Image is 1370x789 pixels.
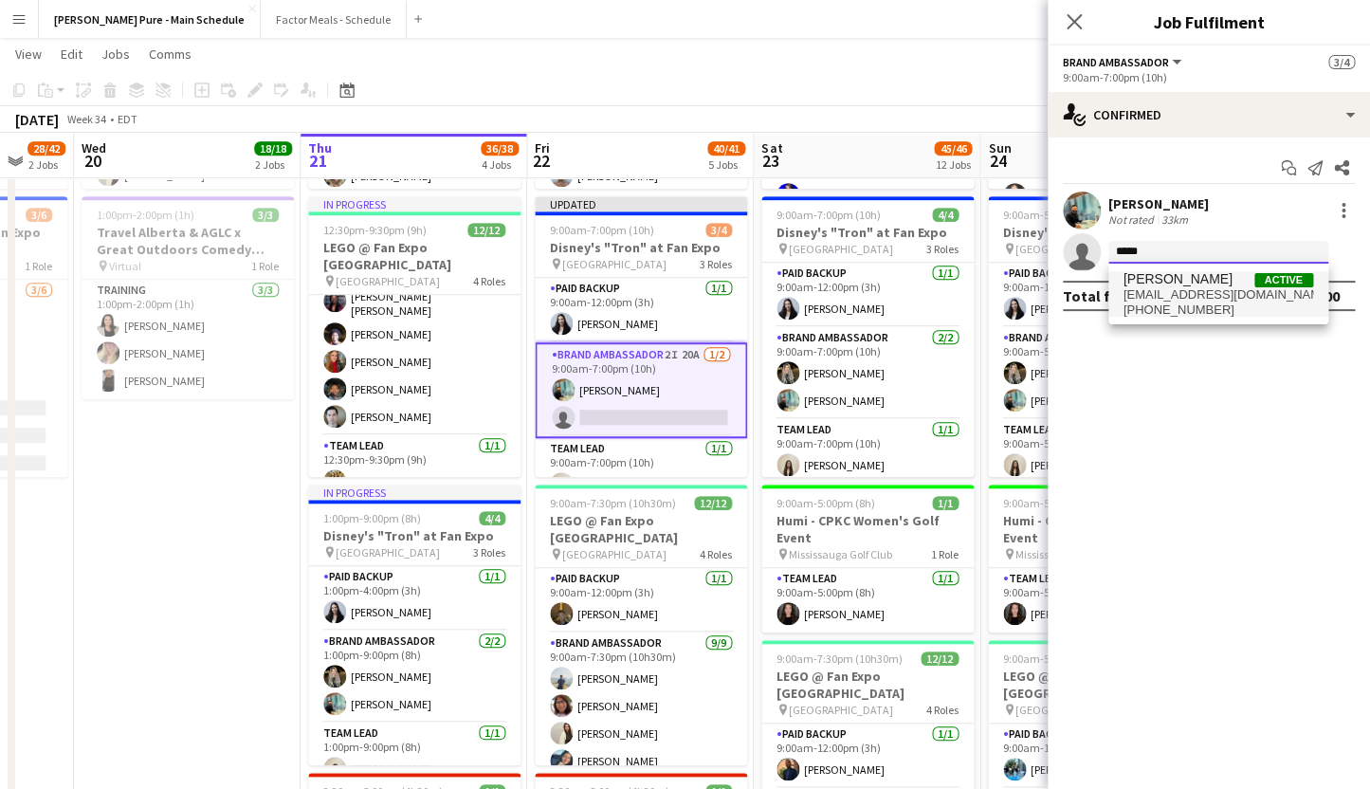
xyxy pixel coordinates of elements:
a: Edit [53,42,90,66]
app-job-card: 9:00am-5:00pm (8h)4/4Disney's "Tron" at Fan Expo [GEOGRAPHIC_DATA]3 RolesPaid Backup1/19:00am-12:... [988,196,1200,477]
div: In progress [308,196,521,211]
span: Sat [761,139,782,156]
app-card-role: Paid Backup1/19:00am-12:00pm (3h)[PERSON_NAME] [988,263,1200,327]
span: 40/41 [707,141,745,156]
span: 3 Roles [700,257,732,271]
span: [GEOGRAPHIC_DATA] [562,547,667,561]
div: 5 Jobs [708,157,744,172]
button: Brand Ambassador [1063,55,1184,69]
span: 9:00am-7:00pm (10h) [550,223,654,237]
div: Total fee [1063,286,1127,305]
span: 1:00pm-9:00pm (8h) [323,511,421,525]
div: 9:00am-7:00pm (10h) [1063,70,1355,84]
button: Factor Meals - Schedule [261,1,407,38]
span: 21 [305,150,332,172]
div: Updated [535,196,747,211]
span: 9:00am-5:00pm (8h) [1003,208,1102,222]
span: Virtual [109,259,141,273]
span: Comms [149,46,192,63]
app-card-role: Team Lead1/19:00am-7:00pm (10h)[PERSON_NAME] [535,438,747,503]
span: Mississauga Golf Club [789,547,892,561]
span: 36/38 [481,141,519,156]
app-card-role: Brand Ambassador2/21:00pm-9:00pm (8h)[PERSON_NAME][PERSON_NAME] [308,631,521,723]
div: 2 Jobs [255,157,291,172]
h3: LEGO @ Fan Expo [GEOGRAPHIC_DATA] [988,668,1200,702]
h3: Humi - CPKC Women's Golf Event [761,512,974,546]
div: EDT [118,112,137,126]
app-card-role: Paid Backup1/19:00am-12:00pm (3h)[PERSON_NAME] [988,724,1200,788]
span: Sun [988,139,1011,156]
app-card-role: Brand Ambassador2I20A1/29:00am-7:00pm (10h)[PERSON_NAME] [535,342,747,438]
span: 9:00am-5:30pm (8h30m) [1003,651,1123,666]
span: 3 Roles [473,545,505,560]
app-card-role: Paid Backup1/19:00am-12:00pm (3h)[PERSON_NAME] [761,263,974,327]
h3: Travel Alberta & AGLC x Great Outdoors Comedy Festival Training [82,224,294,258]
h3: Humi - CPKC Women's Golf Event [988,512,1200,546]
span: 4/4 [932,208,959,222]
h3: LEGO @ Fan Expo [GEOGRAPHIC_DATA] [308,239,521,273]
span: [GEOGRAPHIC_DATA] [789,703,893,717]
h3: Disney's "Tron" at Fan Expo [308,527,521,544]
h3: Disney's "Tron" at Fan Expo [761,224,974,241]
span: Brand Ambassador [1063,55,1169,69]
span: 3/6 [26,208,52,222]
a: View [8,42,49,66]
app-card-role: Paid Backup1/19:00am-12:00pm (3h)[PERSON_NAME] [761,724,974,788]
app-card-role: Training3/31:00pm-2:00pm (1h)[PERSON_NAME][PERSON_NAME][PERSON_NAME] [82,280,294,399]
div: 2 Jobs [28,157,64,172]
span: 1/1 [932,496,959,510]
span: 3/4 [705,223,732,237]
span: [GEOGRAPHIC_DATA] [336,274,440,288]
a: Jobs [94,42,137,66]
app-job-card: 9:00am-7:30pm (10h30m)12/12LEGO @ Fan Expo [GEOGRAPHIC_DATA] [GEOGRAPHIC_DATA]4 RolesPaid Backup1... [535,485,747,765]
div: Not rated [1108,212,1158,227]
span: Edit [61,46,82,63]
app-job-card: 9:00am-5:00pm (8h)1/1Humi - CPKC Women's Golf Event Mississauga Golf Club1 RoleTeam Lead1/19:00am... [988,485,1200,633]
span: 9:00am-5:00pm (8h) [1003,496,1102,510]
app-job-card: 9:00am-7:00pm (10h)4/4Disney's "Tron" at Fan Expo [GEOGRAPHIC_DATA]3 RolesPaid Backup1/19:00am-12... [761,196,974,477]
div: Confirmed [1048,92,1370,138]
app-card-role: Team Lead1/19:00am-5:00pm (8h)[PERSON_NAME] [988,568,1200,633]
app-job-card: 1:00pm-2:00pm (1h)3/3Travel Alberta & AGLC x Great Outdoors Comedy Festival Training Virtual1 Rol... [82,196,294,399]
a: Comms [141,42,199,66]
span: 9:00am-7:00pm (10h) [776,208,881,222]
app-card-role: Team Lead1/11:00pm-9:00pm (8h)[PERSON_NAME] [308,723,521,787]
span: 1 Role [25,259,52,273]
span: 12/12 [921,651,959,666]
app-card-role: Team Lead1/19:00am-7:00pm (10h)[PERSON_NAME] [761,419,974,484]
span: 12/12 [467,223,505,237]
span: zoe.azimi17@gmail.com [1123,287,1313,303]
app-card-role: Brand Ambassador2/29:00am-5:00pm (8h)[PERSON_NAME][PERSON_NAME] [988,327,1200,419]
div: [PERSON_NAME] [1108,195,1209,212]
span: [GEOGRAPHIC_DATA] [336,545,440,560]
span: Active [1254,273,1313,287]
span: Week 34 [63,112,110,126]
app-card-role: Team Lead1/19:00am-5:00pm (8h)[PERSON_NAME] [988,419,1200,484]
span: 12:30pm-9:30pm (9h) [323,223,427,237]
app-job-card: 9:00am-5:00pm (8h)1/1Humi - CPKC Women's Golf Event Mississauga Golf Club1 RoleTeam Lead1/19:00am... [761,485,974,633]
h3: Job Fulfilment [1048,9,1370,34]
span: 24 [985,150,1011,172]
button: [PERSON_NAME] Pure - Main Schedule [39,1,261,38]
span: 22 [532,150,550,172]
span: 1 Role [931,547,959,561]
span: 28/42 [27,141,65,156]
span: 20 [79,150,106,172]
div: Updated9:00am-7:00pm (10h)3/4Disney's "Tron" at Fan Expo [GEOGRAPHIC_DATA]3 RolesPaid Backup1/19:... [535,196,747,477]
app-card-role: Paid Backup1/19:00am-12:00pm (3h)[PERSON_NAME] [535,278,747,342]
span: 9:00am-5:00pm (8h) [776,496,875,510]
app-card-role: Paid Backup1/19:00am-12:00pm (3h)[PERSON_NAME] [535,568,747,633]
div: In progress12:30pm-9:30pm (9h)12/12LEGO @ Fan Expo [GEOGRAPHIC_DATA] [GEOGRAPHIC_DATA]4 Roles[PER... [308,196,521,477]
span: 4 Roles [473,274,505,288]
div: [DATE] [15,110,59,129]
span: 18/18 [254,141,292,156]
app-card-role: Team Lead1/19:00am-5:00pm (8h)[PERSON_NAME] [761,568,974,633]
span: 3/4 [1328,55,1355,69]
div: In progress1:00pm-9:00pm (8h)4/4Disney's "Tron" at Fan Expo [GEOGRAPHIC_DATA]3 RolesPaid Backup1/... [308,485,521,765]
